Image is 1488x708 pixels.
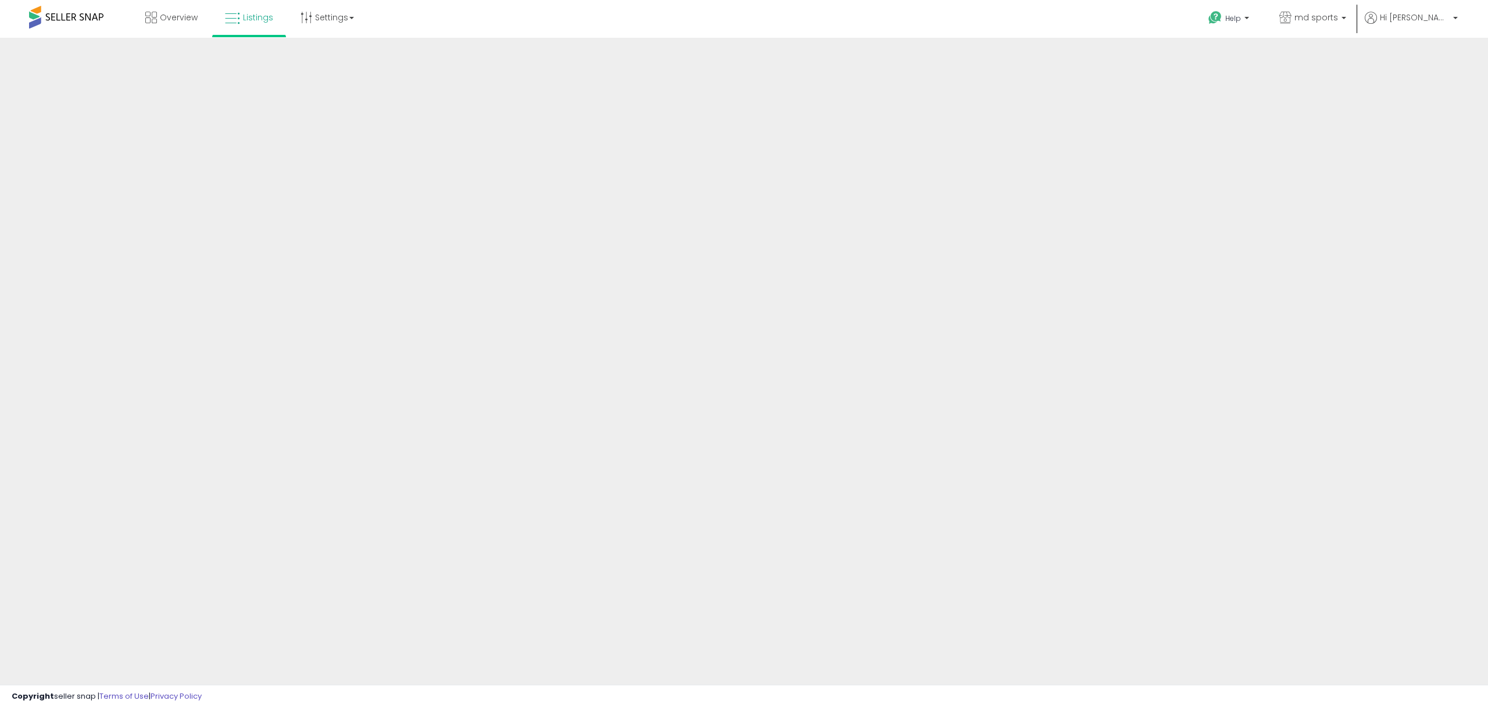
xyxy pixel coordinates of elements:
span: Help [1225,13,1241,23]
span: Hi [PERSON_NAME] [1380,12,1450,23]
span: md sports [1294,12,1338,23]
a: Hi [PERSON_NAME] [1365,12,1458,38]
span: Listings [243,12,273,23]
a: Help [1199,2,1261,38]
span: Overview [160,12,198,23]
i: Get Help [1208,10,1222,25]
